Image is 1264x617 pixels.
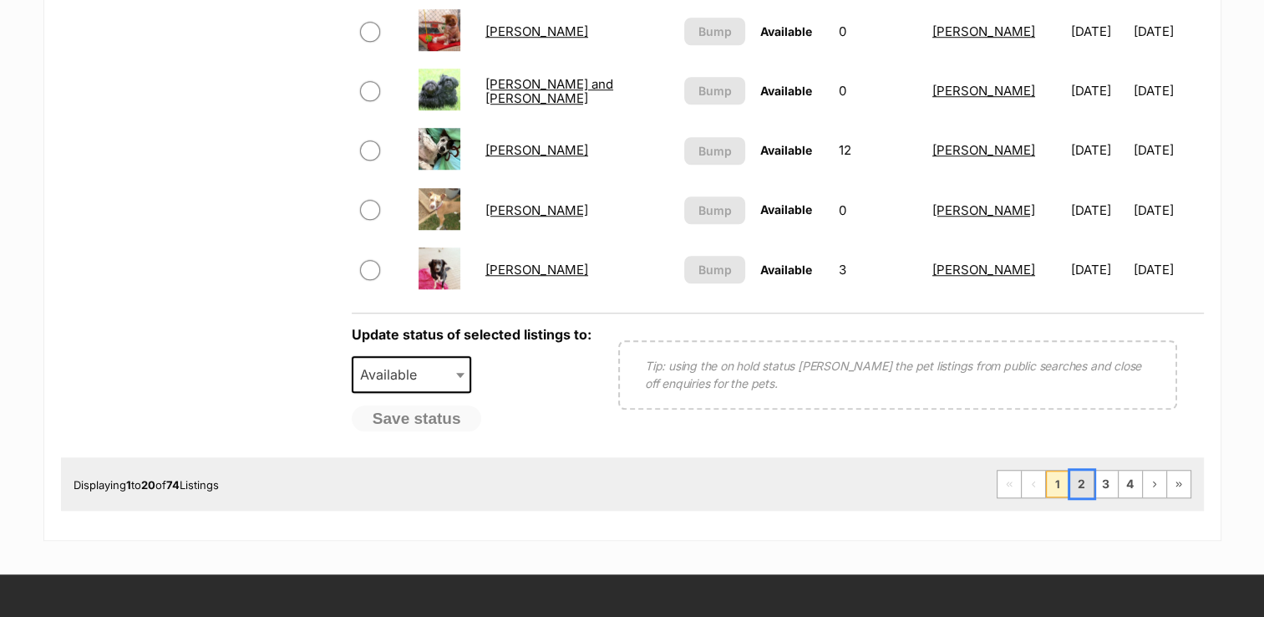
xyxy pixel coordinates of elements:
[352,405,482,432] button: Save status
[760,24,812,38] span: Available
[832,181,924,239] td: 0
[485,202,588,218] a: [PERSON_NAME]
[1119,471,1142,497] a: Page 4
[932,83,1035,99] a: [PERSON_NAME]
[1064,3,1132,60] td: [DATE]
[1046,471,1069,497] span: Page 1
[1134,121,1201,179] td: [DATE]
[485,142,588,158] a: [PERSON_NAME]
[932,142,1035,158] a: [PERSON_NAME]
[698,142,732,160] span: Bump
[1167,471,1190,497] a: Last page
[832,121,924,179] td: 12
[1134,62,1201,120] td: [DATE]
[698,261,732,278] span: Bump
[832,241,924,298] td: 3
[1064,241,1132,298] td: [DATE]
[932,202,1035,218] a: [PERSON_NAME]
[684,196,746,224] button: Bump
[1064,62,1132,120] td: [DATE]
[126,478,131,492] strong: 1
[485,262,588,278] a: [PERSON_NAME]
[141,478,155,492] strong: 20
[1070,471,1094,497] a: Page 2
[932,262,1035,278] a: [PERSON_NAME]
[1134,3,1201,60] td: [DATE]
[760,263,812,277] span: Available
[419,128,460,170] img: Dizzy Babbington
[760,84,812,98] span: Available
[1064,181,1132,239] td: [DATE]
[698,23,732,40] span: Bump
[1022,471,1045,497] span: Previous page
[1134,181,1201,239] td: [DATE]
[353,363,434,386] span: Available
[698,82,732,99] span: Bump
[485,76,613,106] a: [PERSON_NAME] and [PERSON_NAME]
[997,471,1021,497] span: First page
[760,143,812,157] span: Available
[932,23,1035,39] a: [PERSON_NAME]
[1134,241,1201,298] td: [DATE]
[760,202,812,217] span: Available
[645,357,1150,392] p: Tip: using the on hold status [PERSON_NAME] the pet listings from public searches and close off e...
[698,201,732,219] span: Bump
[352,326,591,343] label: Update status of selected listings to:
[352,356,472,393] span: Available
[684,137,746,165] button: Bump
[832,3,924,60] td: 0
[1064,121,1132,179] td: [DATE]
[684,77,746,105] button: Bump
[485,23,588,39] a: [PERSON_NAME]
[1143,471,1166,497] a: Next page
[74,478,219,492] span: Displaying to of Listings
[684,18,746,45] button: Bump
[1094,471,1118,497] a: Page 3
[832,62,924,120] td: 0
[684,256,746,283] button: Bump
[997,470,1191,498] nav: Pagination
[166,478,180,492] strong: 74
